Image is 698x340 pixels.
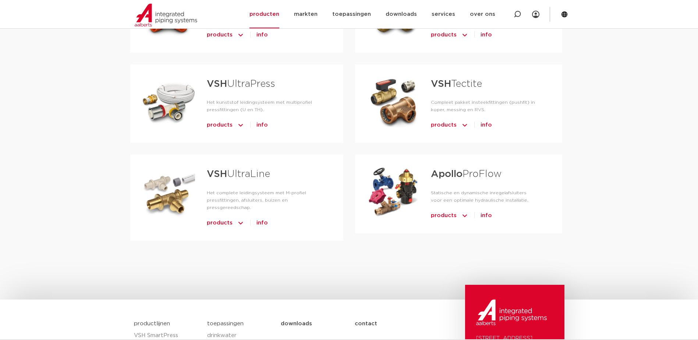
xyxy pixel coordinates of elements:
[431,99,538,113] p: Compleet pakket insteekfittingen (pushfit) in koper, messing en RVS.
[461,210,468,222] img: icon-chevron-up-1.svg
[431,169,463,179] strong: Apollo
[207,99,320,113] p: Het kunststof leidingsysteem met multiprofiel pressfittingen (U en TH).
[207,169,227,179] strong: VSH
[481,210,492,222] a: info
[281,315,355,333] a: downloads
[207,119,233,131] span: products
[207,29,233,41] span: products
[461,119,468,131] img: icon-chevron-up-1.svg
[134,321,170,326] a: productlijnen
[431,29,457,41] span: products
[532,6,539,22] div: my IPS
[481,119,492,131] a: info
[461,29,468,41] img: icon-chevron-up-1.svg
[207,169,270,179] a: VSHUltraLine
[207,189,320,211] p: Het complete leidingsysteem met M-profiel pressfittingen, afsluiters, buizen en pressgereedschap.
[237,217,244,229] img: icon-chevron-up-1.svg
[207,217,233,229] span: products
[431,119,457,131] span: products
[207,321,244,326] a: toepassingen
[207,79,227,89] strong: VSH
[256,119,268,131] a: info
[355,315,429,333] a: contact
[431,189,538,204] p: Statische en dynamische inregelafsluiters voor een optimale hydraulische installatie.
[431,79,482,89] a: VSHTectite
[237,29,244,41] img: icon-chevron-up-1.svg
[431,79,451,89] strong: VSH
[207,79,275,89] a: VSHUltraPress
[256,29,268,41] a: info
[256,217,268,229] a: info
[481,29,492,41] a: info
[237,119,244,131] img: icon-chevron-up-1.svg
[431,169,502,179] a: ApolloProFlow
[431,210,457,222] span: products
